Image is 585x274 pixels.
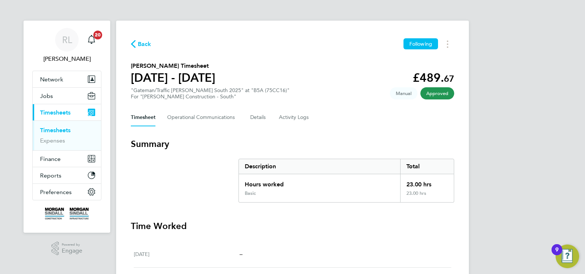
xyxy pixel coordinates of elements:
[240,250,243,257] span: –
[131,70,215,85] h1: [DATE] - [DATE]
[279,109,310,126] button: Activity Logs
[32,28,101,63] a: RL[PERSON_NAME]
[131,220,454,232] h3: Time Worked
[40,109,71,116] span: Timesheets
[250,109,267,126] button: Details
[40,127,71,134] a: Timesheets
[33,71,101,87] button: Network
[84,28,99,52] a: 20
[409,41,432,47] span: Following
[131,94,290,100] div: For "[PERSON_NAME] Construction - South"
[33,88,101,104] button: Jobs
[134,250,240,259] div: [DATE]
[33,184,101,200] button: Preferences
[40,92,53,99] span: Jobs
[40,137,65,144] a: Expenses
[93,31,102,39] span: 20
[238,159,454,203] div: Summary
[33,104,101,120] button: Timesheets
[32,208,101,219] a: Go to home page
[420,87,454,99] span: This timesheet has been approved.
[62,242,82,248] span: Powered by
[239,159,400,174] div: Description
[390,87,417,99] span: This timesheet was manually created.
[131,39,151,49] button: Back
[62,248,82,254] span: Engage
[555,250,559,259] div: 9
[24,21,110,233] nav: Main navigation
[441,38,454,50] button: Timesheets Menu
[40,189,72,196] span: Preferences
[131,109,155,126] button: Timesheet
[556,245,579,268] button: Open Resource Center, 9 new notifications
[403,38,438,49] button: Following
[245,190,256,196] div: Basic
[33,120,101,150] div: Timesheets
[33,167,101,183] button: Reports
[33,151,101,167] button: Finance
[40,76,63,83] span: Network
[45,208,89,219] img: morgansindall-logo-retina.png
[40,172,61,179] span: Reports
[400,190,454,202] div: 23.00 hrs
[51,242,83,256] a: Powered byEngage
[62,35,72,45] span: RL
[413,71,454,85] app-decimal: £489.
[239,174,400,190] div: Hours worked
[32,55,101,63] span: Rob Lesbirel
[131,62,215,70] h2: [PERSON_NAME] Timesheet
[138,40,151,49] span: Back
[400,174,454,190] div: 23.00 hrs
[131,138,454,150] h3: Summary
[444,73,454,84] span: 67
[167,109,238,126] button: Operational Communications
[40,155,61,162] span: Finance
[131,87,290,100] div: "Gateman/Traffic [PERSON_NAME] South 2025" at "B5A (75CC16)"
[400,159,454,174] div: Total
